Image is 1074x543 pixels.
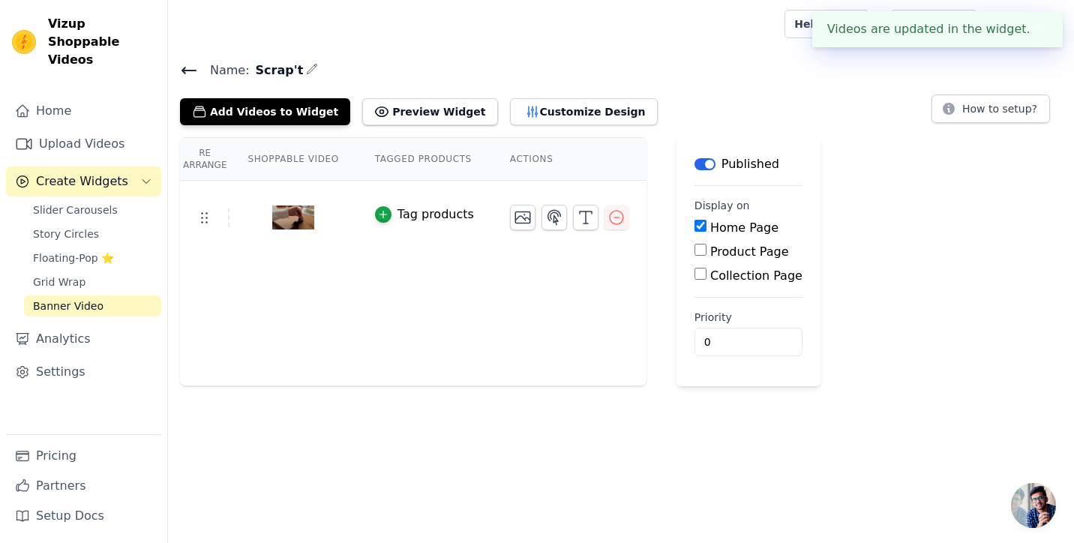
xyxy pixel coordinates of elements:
a: Pricing [6,441,161,471]
th: Shoppable Video [229,138,356,181]
button: Change Thumbnail [510,205,535,230]
a: Floating-Pop ⭐ [24,247,161,268]
a: Home [6,96,161,126]
label: Home Page [710,220,778,235]
th: Re Arrange [180,138,229,181]
p: Published [721,155,779,173]
button: Customize Design [510,98,658,125]
div: Videos are updated in the widget. [812,11,1063,47]
div: Edit Name [306,60,318,80]
a: Grid Wrap [24,271,161,292]
button: Close [1030,20,1048,38]
a: Setup Docs [6,501,161,531]
button: Tag products [375,205,474,223]
span: Name: [198,61,250,79]
a: Analytics [6,324,161,354]
span: Vizup Shoppable Videos [48,15,155,69]
button: Add Videos to Widget [180,98,350,125]
a: How to setup? [931,105,1050,119]
span: Scrap't [250,61,304,79]
span: Floating-Pop ⭐ [33,250,114,265]
legend: Display on [694,198,750,213]
a: Story Circles [24,223,161,244]
a: Book Demo [890,10,976,38]
span: Create Widgets [36,172,128,190]
div: Open chat [1011,483,1056,528]
label: Priority [694,310,802,325]
a: Help Setup [784,10,869,38]
a: Settings [6,357,161,387]
button: How to setup? [931,94,1050,123]
a: Partners [6,471,161,501]
a: Banner Video [24,295,161,316]
th: Tagged Products [357,138,492,181]
button: Preview Widget [362,98,497,125]
label: Collection Page [710,268,802,283]
span: Banner Video [33,298,103,313]
th: Actions [492,138,646,181]
img: Vizup [12,30,36,54]
a: Upload Videos [6,129,161,159]
span: Story Circles [33,226,99,241]
span: Grid Wrap [33,274,85,289]
label: Product Page [710,244,789,259]
span: Slider Carousels [33,202,118,217]
button: S Scrap't [989,10,1062,37]
button: Create Widgets [6,166,161,196]
div: Tag products [397,205,474,223]
p: Scrap't [1013,10,1062,37]
img: tn-505b62362923474f8bdbd6c024346f4f.png [272,181,314,253]
a: Slider Carousels [24,199,161,220]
